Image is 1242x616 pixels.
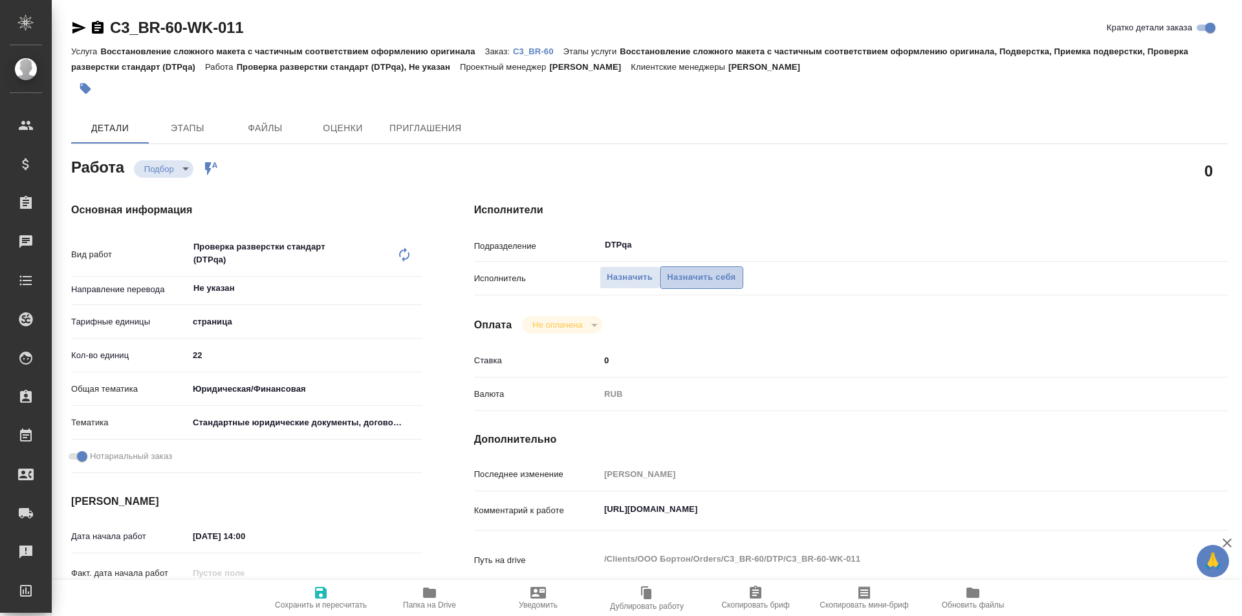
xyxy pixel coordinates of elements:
p: Факт. дата начала работ [71,567,188,580]
span: Папка на Drive [403,600,456,610]
h4: Дополнительно [474,432,1228,447]
span: Файлы [234,120,296,136]
div: Стандартные юридические документы, договоры, уставы [188,412,422,434]
h4: Исполнители [474,202,1228,218]
p: Тарифные единицы [71,315,188,328]
button: Уведомить [484,580,593,616]
h4: [PERSON_NAME] [71,494,422,509]
button: Скопировать ссылку [90,20,105,36]
h4: Основная информация [71,202,422,218]
p: Вид работ [71,248,188,261]
p: Комментарий к работе [474,504,600,517]
p: Клиентские менеджеры [631,62,728,72]
button: Скопировать бриф [701,580,810,616]
span: Уведомить [519,600,558,610]
button: Папка на Drive [375,580,484,616]
div: Подбор [134,160,193,178]
span: Этапы [157,120,219,136]
span: Приглашения [389,120,462,136]
h2: 0 [1204,160,1213,182]
span: Дублировать работу [610,602,684,611]
p: Подразделение [474,240,600,253]
button: Скопировать ссылку для ЯМессенджера [71,20,87,36]
p: Работа [205,62,237,72]
span: Обновить файлы [942,600,1005,610]
span: 🙏 [1202,547,1224,575]
span: Детали [79,120,141,136]
p: [PERSON_NAME] [549,62,631,72]
p: Ставка [474,354,600,367]
h2: Работа [71,154,124,178]
p: Путь на drive [474,554,600,567]
span: Скопировать бриф [721,600,789,610]
button: Подбор [140,164,178,175]
p: [PERSON_NAME] [728,62,810,72]
input: ✎ Введи что-нибудь [188,346,422,365]
p: Валюта [474,388,600,401]
a: C3_BR-60 [513,45,563,56]
button: Скопировать мини-бриф [810,580,919,616]
p: Исполнитель [474,272,600,285]
p: Дата начала работ [71,530,188,543]
button: 🙏 [1197,545,1229,577]
button: Дублировать работу [593,580,701,616]
button: Добавить тэг [71,74,100,103]
input: ✎ Введи что-нибудь [600,351,1165,370]
input: ✎ Введи что-нибудь [188,527,301,546]
p: Этапы услуги [563,47,620,56]
span: Сохранить и пересчитать [275,600,367,610]
p: Восстановление сложного макета с частичным соответствием оформлению оригинала, Подверстка, Приемк... [71,47,1188,72]
div: Юридическая/Финансовая [188,378,422,400]
p: C3_BR-60 [513,47,563,56]
input: Пустое поле [600,465,1165,483]
span: Назначить [607,270,653,285]
textarea: [URL][DOMAIN_NAME] [600,498,1165,520]
p: Проектный менеджер [460,62,549,72]
button: Сохранить и пересчитать [267,580,375,616]
button: Обновить файлы [919,580,1027,616]
p: Услуга [71,47,100,56]
p: Кол-во единиц [71,349,188,362]
span: Нотариальный заказ [90,450,172,463]
p: Тематика [71,416,188,429]
button: Не оплачена [528,319,586,330]
button: Open [415,287,418,290]
span: Кратко детали заказа [1107,21,1192,34]
textarea: /Clients/ООО Бортон/Orders/C3_BR-60/DTP/C3_BR-60-WK-011 [600,548,1165,570]
p: Проверка разверстки стандарт (DTPqa), Не указан [237,62,460,72]
p: Направление перевода [71,283,188,296]
p: Последнее изменение [474,468,600,481]
p: Заказ: [485,47,513,56]
span: Оценки [312,120,374,136]
input: Пустое поле [188,564,301,582]
button: Назначить себя [660,266,743,289]
h4: Оплата [474,317,512,333]
span: Скопировать мини-бриф [820,600,908,610]
span: Назначить себя [667,270,735,285]
div: страница [188,311,422,333]
div: RUB [600,383,1165,405]
div: Подбор [522,316,602,334]
button: Назначить [600,266,660,289]
p: Восстановление сложного макета с частичным соответствием оформлению оригинала [100,47,485,56]
p: Общая тематика [71,383,188,396]
a: C3_BR-60-WK-011 [110,19,243,36]
button: Open [1158,244,1160,246]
